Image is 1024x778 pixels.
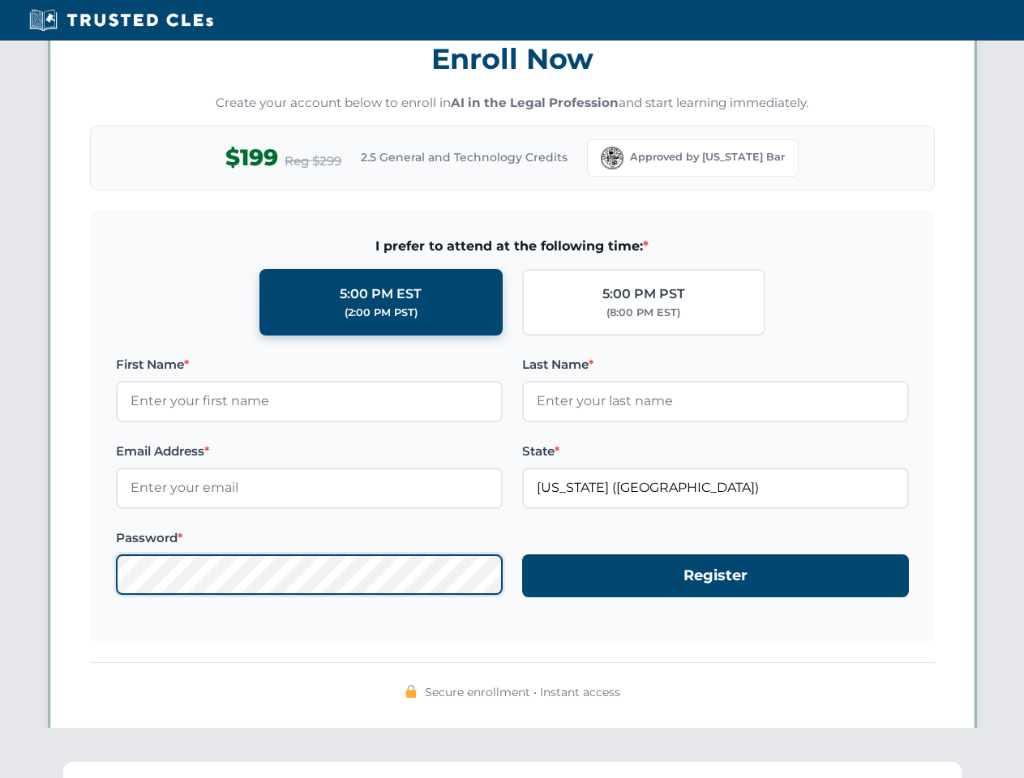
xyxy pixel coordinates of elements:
[116,381,503,421] input: Enter your first name
[116,355,503,374] label: First Name
[522,554,909,597] button: Register
[630,149,785,165] span: Approved by [US_STATE] Bar
[601,147,623,169] img: Florida Bar
[451,95,619,110] strong: AI in the Legal Profession
[225,139,278,176] span: $199
[24,8,218,32] img: Trusted CLEs
[345,305,418,321] div: (2:00 PM PST)
[522,442,909,461] label: State
[116,442,503,461] label: Email Address
[361,148,568,166] span: 2.5 General and Technology Credits
[340,284,422,305] div: 5:00 PM EST
[116,468,503,508] input: Enter your email
[606,305,680,321] div: (8:00 PM EST)
[116,236,909,257] span: I prefer to attend at the following time:
[522,355,909,374] label: Last Name
[522,381,909,421] input: Enter your last name
[90,33,935,84] h3: Enroll Now
[90,94,935,113] p: Create your account below to enroll in and start learning immediately.
[285,152,341,171] span: Reg $299
[405,685,418,698] img: 🔒
[522,468,909,508] input: Florida (FL)
[116,528,503,548] label: Password
[602,284,685,305] div: 5:00 PM PST
[425,683,620,701] span: Secure enrollment • Instant access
